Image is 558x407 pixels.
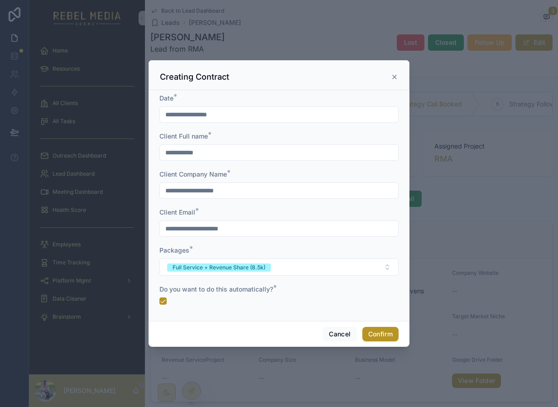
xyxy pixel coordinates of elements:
span: Client Full name [159,132,208,140]
span: Client Company Name [159,170,227,178]
h3: Creating Contract [160,72,229,82]
span: Do you want to do this automatically? [159,285,273,293]
button: Select Button [159,259,399,276]
button: Confirm [362,327,399,341]
span: Client Email [159,208,195,216]
span: Date [159,94,173,102]
div: Full Service + Revenue Share (8.5k) [173,263,265,272]
button: Cancel [323,327,356,341]
span: Packages [159,246,189,254]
